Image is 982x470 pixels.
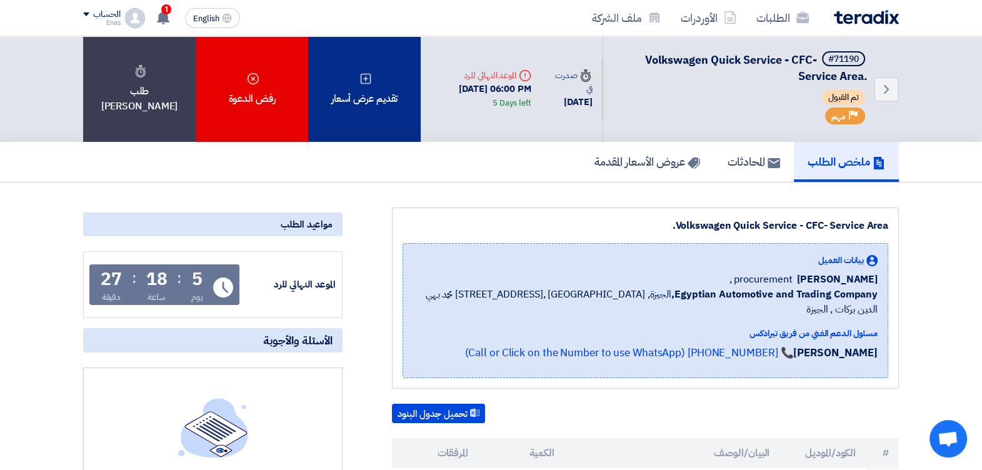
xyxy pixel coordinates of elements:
div: الحساب [93,9,120,20]
div: ساعة [148,291,166,304]
a: الأوردرات [671,3,746,32]
a: المحادثات [714,142,794,182]
div: مسئول الدعم الفني من فريق تيرادكس [413,327,878,340]
div: 18 [146,271,168,288]
div: الموعد النهائي للرد [431,69,531,82]
div: دقيقة [102,291,121,304]
div: الموعد النهائي للرد [242,277,336,292]
div: Enas [83,19,120,26]
h5: المحادثات [728,154,780,169]
div: Volkswagen Quick Service - CFC- Service Area. [403,218,888,233]
div: يوم [191,291,203,304]
th: الكمية [478,438,564,468]
span: بيانات العميل [818,254,864,267]
strong: [PERSON_NAME] [793,345,878,361]
div: صدرت في [551,69,593,95]
img: profile_test.png [125,8,145,28]
div: طلب [PERSON_NAME] [83,36,196,142]
h5: ملخص الطلب [808,154,885,169]
span: مهم [831,111,846,122]
a: ملخص الطلب [794,142,899,182]
th: # [866,438,899,468]
div: رفض الدعوة [196,36,308,142]
div: #71190 [828,55,859,64]
span: [PERSON_NAME] [797,272,878,287]
div: [DATE] 06:00 PM [431,82,531,110]
div: : [177,267,181,289]
a: ملف الشركة [582,3,671,32]
div: 5 [192,271,203,288]
span: English [193,14,219,23]
a: 📞 [PHONE_NUMBER] (Call or Click on the Number to use WhatsApp) [464,345,793,361]
th: المرفقات [392,438,478,468]
th: الكود/الموديل [779,438,866,468]
span: procurement , [729,272,793,287]
button: تحميل جدول البنود [392,404,485,424]
div: 5 Days left [493,97,531,109]
button: English [185,8,240,28]
div: [DATE] [551,95,593,109]
h5: عروض الأسعار المقدمة [594,154,700,169]
span: الجيزة, [GEOGRAPHIC_DATA] ,[STREET_ADDRESS] محمد بهي الدين بركات , الجيزة [413,287,878,317]
img: empty_state_list.svg [178,398,248,457]
a: الطلبات [746,3,819,32]
div: : [132,267,136,289]
span: الأسئلة والأجوبة [263,333,333,347]
span: تم القبول [822,90,865,105]
h5: Volkswagen Quick Service - CFC- Service Area. [618,51,868,84]
div: تقديم عرض أسعار [308,36,421,142]
span: 1 [161,4,171,14]
div: 27 [101,271,122,288]
b: Egyptian Automotive and Trading Company, [671,287,878,302]
th: البيان/الوصف [564,438,780,468]
div: مواعيد الطلب [83,212,343,236]
span: Volkswagen Quick Service - CFC- Service Area. [645,51,868,84]
div: Open chat [929,420,967,457]
a: عروض الأسعار المقدمة [581,142,714,182]
img: Teradix logo [834,10,899,24]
